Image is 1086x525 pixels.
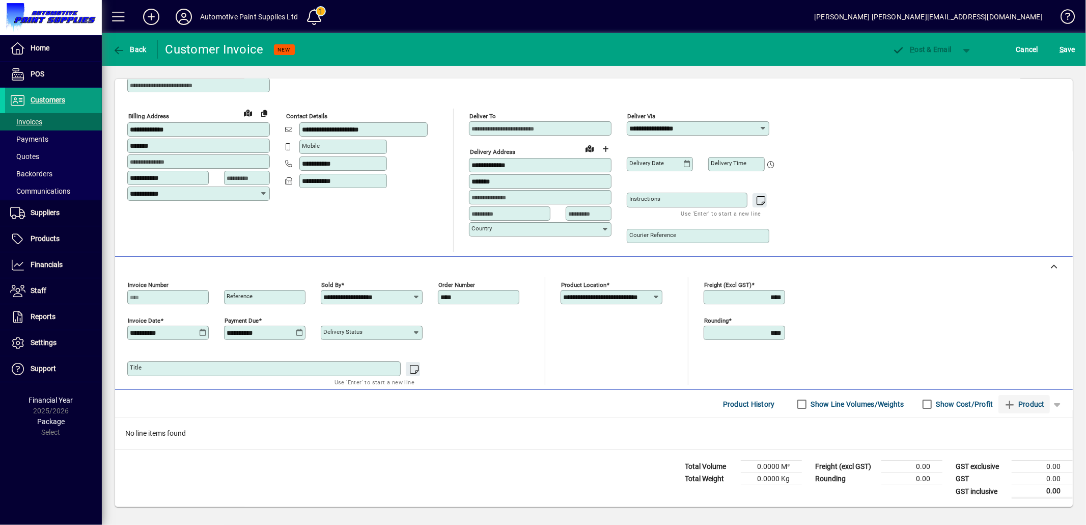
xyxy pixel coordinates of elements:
a: Staff [5,278,102,304]
mat-label: Deliver To [469,113,496,120]
td: GST exclusive [951,461,1012,473]
span: Cancel [1016,41,1039,58]
button: Product History [719,395,779,413]
span: Package [37,417,65,426]
span: S [1060,45,1064,54]
span: Financials [31,260,63,269]
a: Products [5,226,102,252]
span: Backorders [10,170,52,178]
span: Settings [31,338,57,347]
span: Product History [723,396,775,412]
span: Staff [31,286,46,295]
mat-label: Delivery time [711,160,746,167]
span: ave [1060,41,1075,58]
mat-hint: Use 'Enter' to start a new line [335,376,414,388]
span: Reports [31,312,55,321]
div: Customer Invoice [165,41,264,58]
span: Back [113,45,147,54]
td: 0.0000 M³ [741,461,802,473]
td: GST inclusive [951,485,1012,498]
mat-label: Deliver via [627,113,655,120]
span: ost & Email [893,45,952,54]
a: Home [5,36,102,61]
span: Home [31,44,49,52]
mat-label: Instructions [629,195,660,202]
td: GST [951,473,1012,485]
button: Profile [168,8,200,26]
span: POS [31,70,44,78]
mat-label: Payment due [225,317,259,324]
span: NEW [278,46,291,53]
button: Back [110,40,149,59]
mat-label: Country [471,225,492,232]
span: Quotes [10,152,39,161]
td: Rounding [810,473,881,485]
a: Settings [5,330,102,356]
a: Communications [5,182,102,200]
td: 0.00 [1012,473,1073,485]
a: Quotes [5,148,102,165]
td: 0.00 [1012,485,1073,498]
button: Product [998,395,1050,413]
td: Total Weight [680,473,741,485]
a: Reports [5,304,102,330]
span: Product [1004,396,1045,412]
mat-label: Title [130,364,142,371]
span: Invoices [10,118,42,126]
a: View on map [581,140,598,156]
label: Show Cost/Profit [934,399,993,409]
span: Financial Year [29,396,73,404]
a: Invoices [5,113,102,130]
mat-label: Sold by [321,281,341,288]
mat-hint: Use 'Enter' to start a new line [681,207,761,219]
button: Copy to Delivery address [256,105,272,121]
a: View on map [240,104,256,121]
span: Communications [10,187,70,195]
span: Customers [31,96,65,104]
mat-label: Mobile [302,142,320,149]
mat-label: Delivery date [629,160,664,167]
td: 0.00 [1012,461,1073,473]
mat-label: Delivery status [323,328,363,335]
button: Choose address [598,141,614,157]
a: Backorders [5,165,102,182]
div: No line items found [115,418,1073,449]
span: Suppliers [31,208,60,217]
td: 0.0000 Kg [741,473,802,485]
mat-label: Reference [227,293,253,300]
button: Post & Email [887,40,957,59]
mat-label: Courier Reference [629,231,676,239]
span: Products [31,234,60,243]
button: Add [135,8,168,26]
a: Knowledge Base [1053,2,1073,35]
mat-label: Invoice date [128,317,160,324]
mat-label: Order number [438,281,475,288]
a: Support [5,356,102,382]
mat-label: Product location [561,281,606,288]
a: POS [5,62,102,87]
button: Save [1057,40,1078,59]
td: 0.00 [881,461,942,473]
td: Freight (excl GST) [810,461,881,473]
app-page-header-button: Back [102,40,158,59]
mat-label: Invoice number [128,281,169,288]
mat-label: Rounding [704,317,729,324]
mat-label: Freight (excl GST) [704,281,751,288]
label: Show Line Volumes/Weights [809,399,904,409]
td: 0.00 [881,473,942,485]
a: Financials [5,252,102,278]
span: Support [31,364,56,373]
a: Payments [5,130,102,148]
span: Payments [10,135,48,143]
div: [PERSON_NAME] [PERSON_NAME][EMAIL_ADDRESS][DOMAIN_NAME] [814,9,1043,25]
div: Automotive Paint Supplies Ltd [200,9,298,25]
a: Suppliers [5,200,102,226]
button: Cancel [1014,40,1041,59]
td: Total Volume [680,461,741,473]
span: P [910,45,915,54]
